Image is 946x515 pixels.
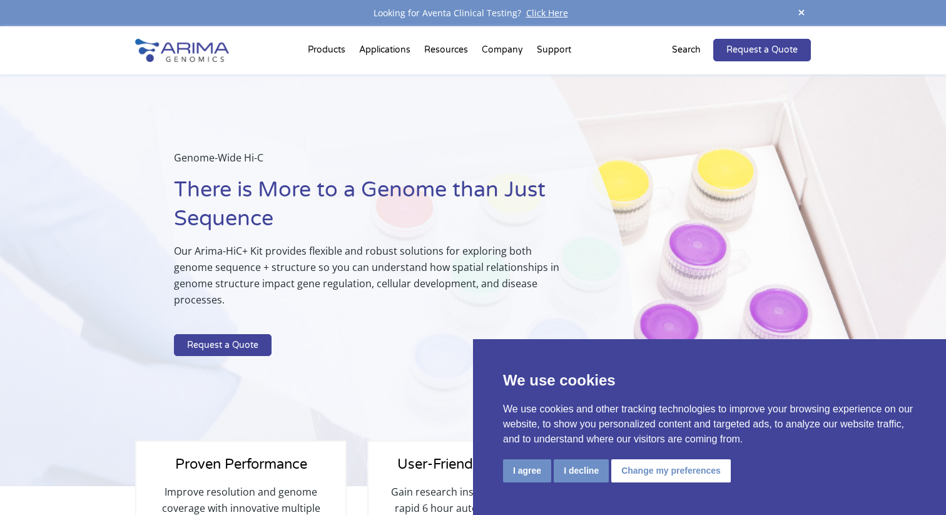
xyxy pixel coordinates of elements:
[135,39,229,62] img: Arima-Genomics-logo
[135,5,811,21] div: Looking for Aventa Clinical Testing?
[397,456,549,472] span: User-Friendly Workflow
[672,42,701,58] p: Search
[174,243,571,318] p: Our Arima-HiC+ Kit provides flexible and robust solutions for exploring both genome sequence + st...
[174,334,272,357] a: Request a Quote
[175,456,307,472] span: Proven Performance
[503,402,916,447] p: We use cookies and other tracking technologies to improve your browsing experience on our website...
[503,369,916,392] p: We use cookies
[713,39,811,61] a: Request a Quote
[611,459,731,482] button: Change my preferences
[503,459,551,482] button: I agree
[174,176,571,243] h1: There is More to a Genome than Just Sequence
[174,150,571,176] p: Genome-Wide Hi-C
[521,7,573,19] a: Click Here
[554,459,609,482] button: I decline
